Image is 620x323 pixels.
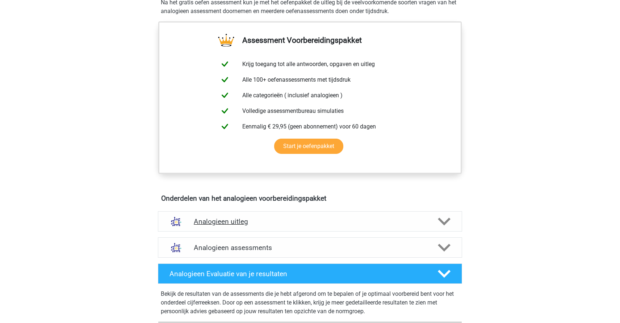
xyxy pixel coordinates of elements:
a: Start je oefenpakket [274,139,343,154]
a: uitleg Analogieen uitleg [155,211,465,232]
h4: Analogieen Evaluatie van je resultaten [169,270,426,278]
h4: Onderdelen van het analogieen voorbereidingspakket [161,194,459,203]
a: assessments Analogieen assessments [155,237,465,258]
h4: Analogieen uitleg [194,217,426,226]
img: analogieen uitleg [167,212,185,231]
p: Bekijk de resultaten van de assessments die je hebt afgerond om te bepalen of je optimaal voorber... [161,290,459,316]
h4: Analogieen assessments [194,244,426,252]
a: Analogieen Evaluatie van je resultaten [155,263,465,284]
img: analogieen assessments [167,238,185,257]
